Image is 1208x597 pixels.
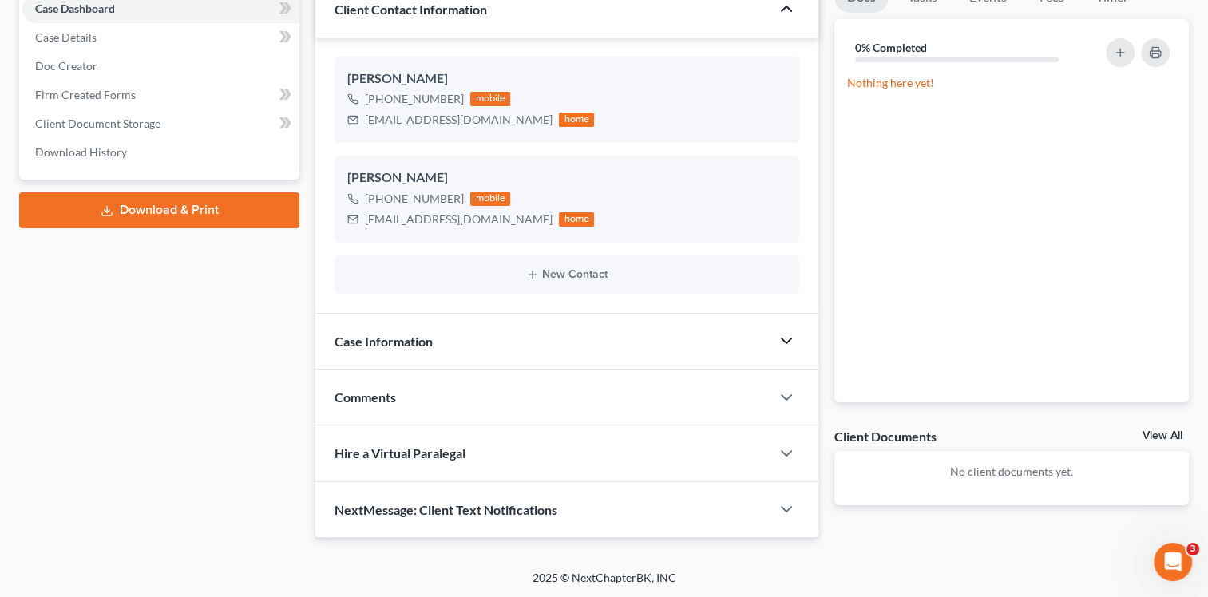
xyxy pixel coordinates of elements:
[22,109,299,138] a: Client Document Storage
[347,268,786,281] button: New Contact
[335,334,433,349] span: Case Information
[35,30,97,44] span: Case Details
[35,59,97,73] span: Doc Creator
[22,23,299,52] a: Case Details
[35,117,160,130] span: Client Document Storage
[22,52,299,81] a: Doc Creator
[834,428,937,445] div: Client Documents
[855,41,927,54] strong: 0% Completed
[365,112,553,128] div: [EMAIL_ADDRESS][DOMAIN_NAME]
[1186,543,1199,555] span: 3
[347,168,786,188] div: [PERSON_NAME]
[847,464,1176,480] p: No client documents yet.
[19,192,299,228] a: Download & Print
[1143,430,1182,441] a: View All
[365,212,553,227] div: [EMAIL_ADDRESS][DOMAIN_NAME]
[1154,543,1192,581] iframe: Intercom live chat
[559,212,594,227] div: home
[365,191,464,207] div: [PHONE_NUMBER]
[335,445,465,461] span: Hire a Virtual Paralegal
[365,91,464,107] div: [PHONE_NUMBER]
[347,69,786,89] div: [PERSON_NAME]
[559,113,594,127] div: home
[470,192,510,206] div: mobile
[35,145,127,159] span: Download History
[335,2,487,17] span: Client Contact Information
[847,75,1176,91] p: Nothing here yet!
[335,502,557,517] span: NextMessage: Client Text Notifications
[470,92,510,106] div: mobile
[335,389,396,405] span: Comments
[35,88,136,101] span: Firm Created Forms
[22,81,299,109] a: Firm Created Forms
[22,138,299,167] a: Download History
[35,2,115,15] span: Case Dashboard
